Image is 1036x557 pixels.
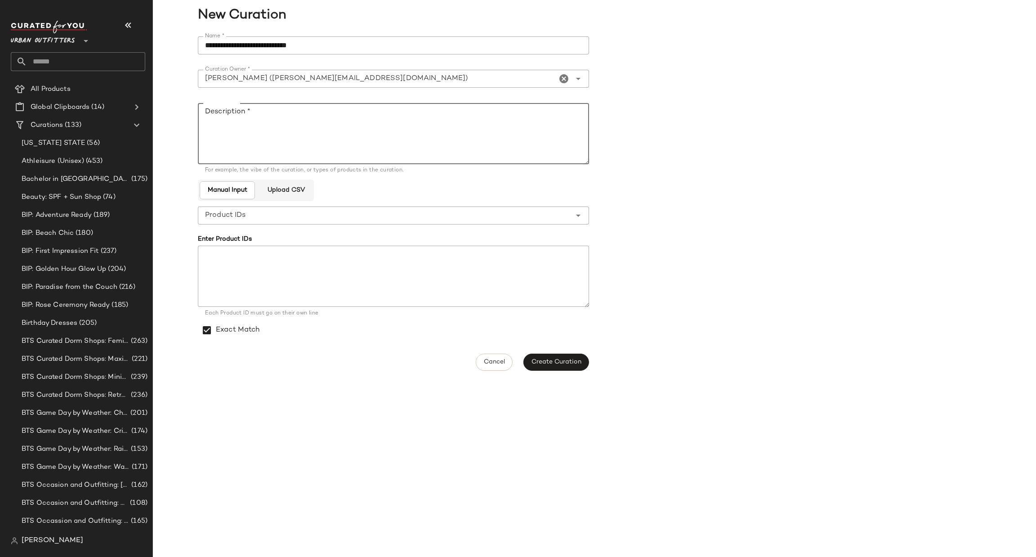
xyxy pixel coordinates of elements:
span: Cancel [483,359,505,366]
span: (108) [128,498,147,508]
span: Athleisure (Unisex) [22,156,84,166]
span: (236) [129,390,147,400]
span: (162) [129,480,147,490]
span: [PERSON_NAME] [22,535,83,546]
span: Global Clipboards [31,102,89,112]
span: (239) [129,372,147,382]
i: Open [573,73,584,84]
span: Curations [31,120,63,130]
span: (165) [129,516,147,526]
span: BTS Game Day by Weather: Chilly Kickoff [22,408,129,418]
button: Manual Input [200,181,255,199]
label: Exact Match [216,318,260,343]
span: New Curation [153,5,1031,26]
span: (263) [129,336,147,346]
span: (74) [101,192,116,202]
span: Manual Input [207,187,247,194]
span: (237) [99,246,117,256]
span: BTS Occasion and Outfitting: [PERSON_NAME] to Party [22,480,129,490]
span: (204) [106,264,126,274]
img: cfy_white_logo.C9jOOHJF.svg [11,21,87,33]
span: BIP: Golden Hour Glow Up [22,264,106,274]
span: BIP: Paradise from the Couch [22,282,117,292]
span: Urban Outfitters [11,31,75,47]
span: Create Curation [531,359,581,366]
span: (171) [130,462,147,472]
span: Beauty: SPF + Sun Shop [22,192,101,202]
span: BIP: Adventure Ready [22,210,92,220]
span: (153) [129,444,147,454]
span: (180) [74,228,93,238]
span: Birthday Dresses [22,318,77,328]
span: BIP: First Impression Fit [22,246,99,256]
span: BTS Curated Dorm Shops: Feminine [22,336,129,346]
span: BIP: Rose Ceremony Ready [22,300,110,310]
span: (175) [129,174,147,184]
span: (216) [117,282,135,292]
span: (205) [77,318,97,328]
button: Create Curation [523,354,589,371]
span: (453) [84,156,103,166]
span: BTS Curated Dorm Shops: Minimalist [22,372,129,382]
span: BTS Occassion and Outfitting: Campus Lounge [22,516,129,526]
span: BTS Curated Dorm Shops: Maximalist [22,354,130,364]
span: (56) [85,138,100,148]
span: BTS Curated Dorm Shops: Retro+ Boho [22,390,129,400]
span: BTS Game Day by Weather: Rain Day Ready [22,444,129,454]
button: Cancel [476,354,513,371]
span: [US_STATE] STATE [22,138,85,148]
span: BTS Game Day by Weather: Warm & Sunny [22,462,130,472]
i: Clear Curation Owner * [558,73,569,84]
button: Upload CSV [259,181,312,199]
span: BIP: Beach Chic [22,228,74,238]
span: All Products [31,84,71,94]
div: Enter Product IDs [198,234,589,244]
span: (201) [129,408,147,418]
span: (189) [92,210,110,220]
span: BTS Occasion and Outfitting: Homecoming Dresses [22,498,128,508]
span: (221) [130,354,147,364]
span: Upload CSV [267,187,304,194]
span: (14) [89,102,104,112]
img: svg%3e [11,537,18,544]
span: (174) [129,426,147,436]
span: BTS Game Day by Weather: Crisp & Cozy [22,426,129,436]
div: For example, the vibe of the curation, or types of products in the curation. [205,168,582,173]
span: Bachelor in [GEOGRAPHIC_DATA]: LP [22,174,129,184]
div: Each Product ID must go on their own line [205,310,582,318]
span: (185) [110,300,128,310]
span: Product IDs [205,210,246,221]
span: (133) [63,120,81,130]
